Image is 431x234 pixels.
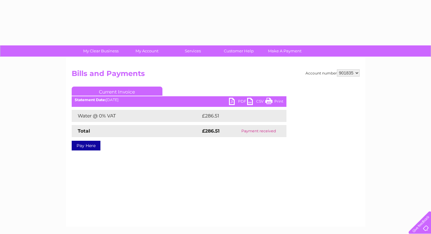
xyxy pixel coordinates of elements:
[229,98,247,107] a: PDF
[202,128,220,134] strong: £286.51
[260,45,310,57] a: Make A Payment
[201,110,275,122] td: £286.51
[72,87,162,96] a: Current Invoice
[168,45,218,57] a: Services
[247,98,265,107] a: CSV
[76,45,126,57] a: My Clear Business
[72,98,286,102] div: [DATE]
[72,110,201,122] td: Water @ 0% VAT
[72,141,100,150] a: Pay Here
[214,45,264,57] a: Customer Help
[231,125,286,137] td: Payment received
[72,69,360,81] h2: Bills and Payments
[78,128,90,134] strong: Total
[305,69,360,77] div: Account number
[265,98,283,107] a: Print
[122,45,172,57] a: My Account
[75,97,106,102] b: Statement Date:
